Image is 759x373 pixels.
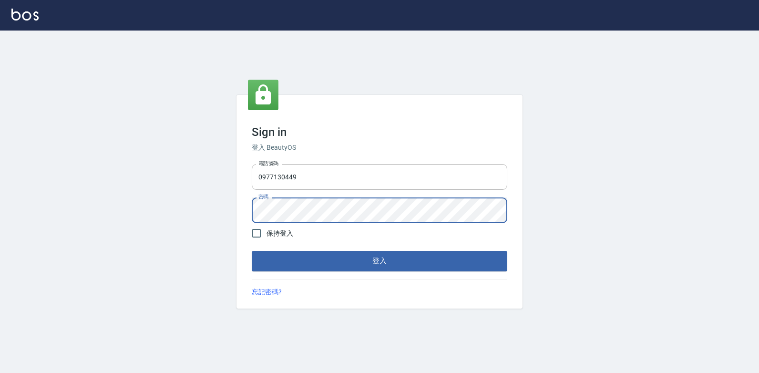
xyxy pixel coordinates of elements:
[252,143,507,153] h6: 登入 BeautyOS
[267,228,293,238] span: 保持登入
[258,193,268,200] label: 密碼
[252,287,282,297] a: 忘記密碼?
[252,251,507,271] button: 登入
[258,160,278,167] label: 電話號碼
[252,125,507,139] h3: Sign in
[11,9,39,21] img: Logo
